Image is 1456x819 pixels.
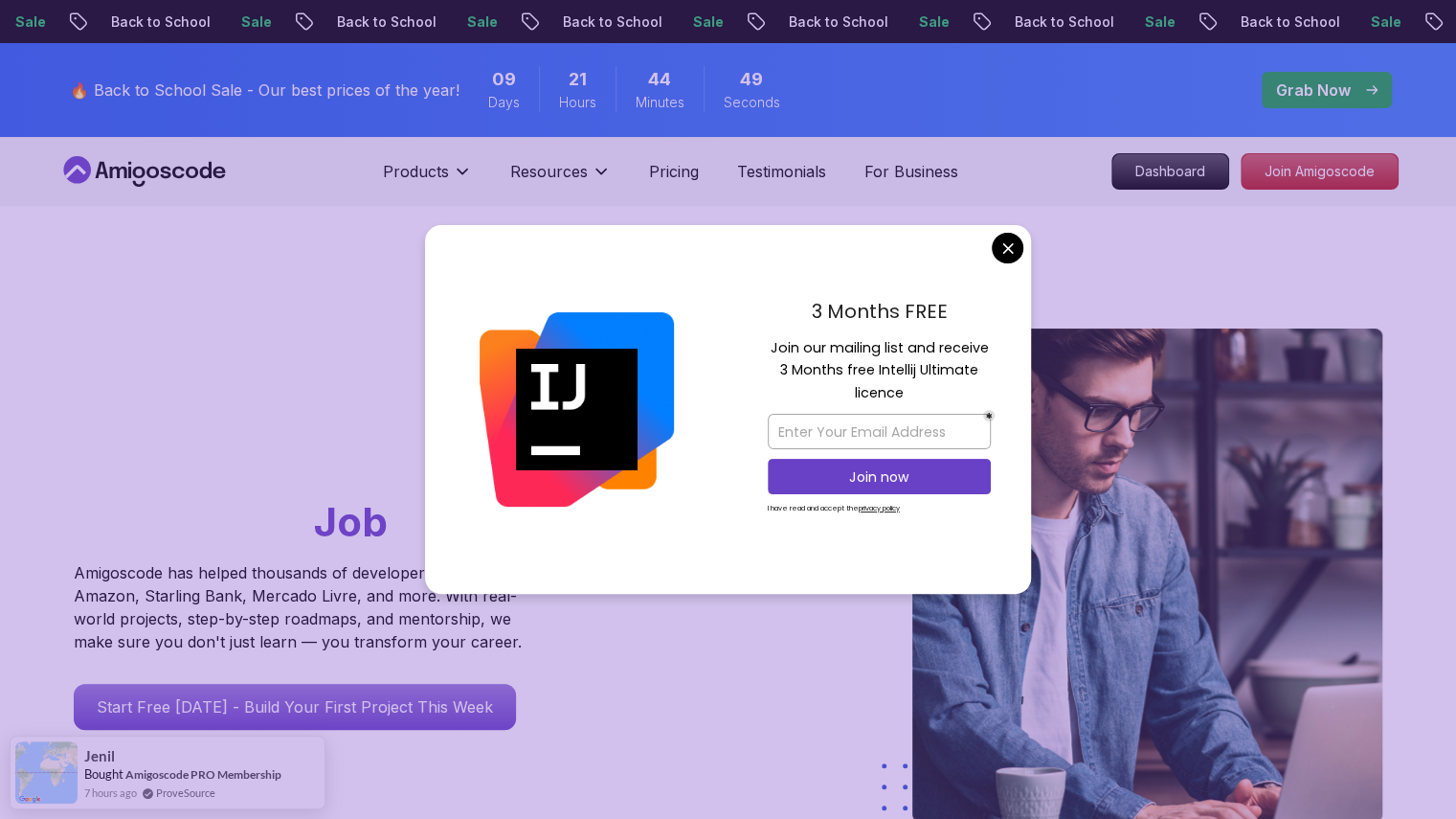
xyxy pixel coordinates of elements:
span: Minutes [636,93,684,112]
a: For Business [864,160,958,183]
span: Days [488,93,520,112]
p: 🔥 Back to School Sale - Our best prices of the year! [70,79,459,102]
p: Back to School [67,12,197,32]
a: Join Amigoscode [1241,153,1399,190]
h1: Go From Learning to Hired: Master Java, Spring Boot & Cloud Skills That Get You the [74,329,601,550]
p: Back to School [1197,12,1327,32]
p: Sale [649,12,710,32]
span: 21 Hours [569,66,587,93]
p: Products [383,160,449,183]
p: Back to School [293,12,423,32]
p: Resources [510,160,588,183]
p: Amigoscode has helped thousands of developers land roles at Amazon, Starling Bank, Mercado Livre,... [74,561,533,653]
span: Job [314,497,388,546]
p: Grab Now [1276,79,1351,102]
p: Sale [875,12,936,32]
a: ProveSource [156,785,215,801]
span: 49 Seconds [740,66,763,93]
a: Pricing [649,160,699,183]
span: Bought [84,766,123,782]
p: Back to School [745,12,875,32]
img: provesource social proof notification image [15,741,78,804]
button: Resources [510,160,611,198]
span: 9 Days [492,66,516,93]
p: Sale [1101,12,1162,32]
span: Seconds [724,93,780,112]
p: Dashboard [1112,154,1228,189]
p: Sale [1327,12,1388,32]
p: Sale [423,12,484,32]
span: 7 hours ago [84,785,137,801]
p: Back to School [971,12,1101,32]
a: Dashboard [1111,153,1229,190]
p: Back to School [519,12,649,32]
a: Testimonials [737,160,826,183]
span: Hours [559,93,596,112]
p: Sale [197,12,258,32]
button: Products [383,160,472,198]
p: Join Amigoscode [1242,154,1398,189]
span: 44 Minutes [648,66,671,93]
a: Amigoscode PRO Membership [125,767,281,782]
a: Start Free [DATE] - Build Your First Project This Week [74,684,516,730]
span: Jenil [84,748,115,764]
